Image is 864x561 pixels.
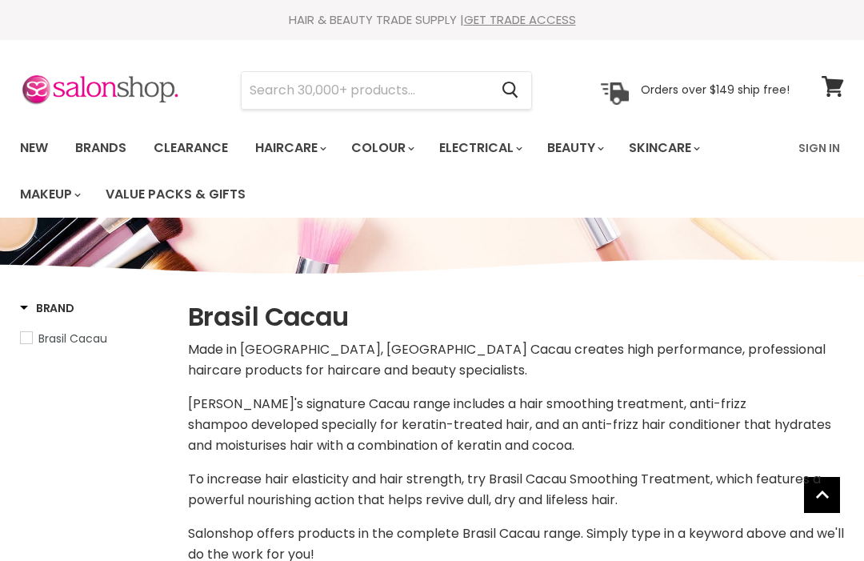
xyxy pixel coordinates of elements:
[427,131,532,165] a: Electrical
[617,131,710,165] a: Skincare
[142,131,240,165] a: Clearance
[339,131,424,165] a: Colour
[243,131,336,165] a: Haircare
[94,178,258,211] a: Value Packs & Gifts
[789,131,850,165] a: Sign In
[188,394,844,456] p: [PERSON_NAME]'s signature Cacau range includes a hair smoothing treatment, anti-frizz shampoo dev...
[20,300,74,316] h3: Brand
[535,131,614,165] a: Beauty
[8,131,60,165] a: New
[8,125,789,218] ul: Main menu
[188,339,844,381] p: Made in [GEOGRAPHIC_DATA], [GEOGRAPHIC_DATA] Cacau creates high performance, professional haircar...
[464,11,576,28] a: GET TRADE ACCESS
[242,72,489,109] input: Search
[63,131,138,165] a: Brands
[20,330,168,347] a: Brasil Cacau
[188,469,844,511] p: To increase hair elasticity and hair strength, try Brasil Cacau Smoothing Treatment, which featur...
[641,82,790,97] p: Orders over $149 ship free!
[8,178,90,211] a: Makeup
[241,71,532,110] form: Product
[489,72,531,109] button: Search
[188,300,844,334] h1: Brasil Cacau
[38,331,107,347] span: Brasil Cacau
